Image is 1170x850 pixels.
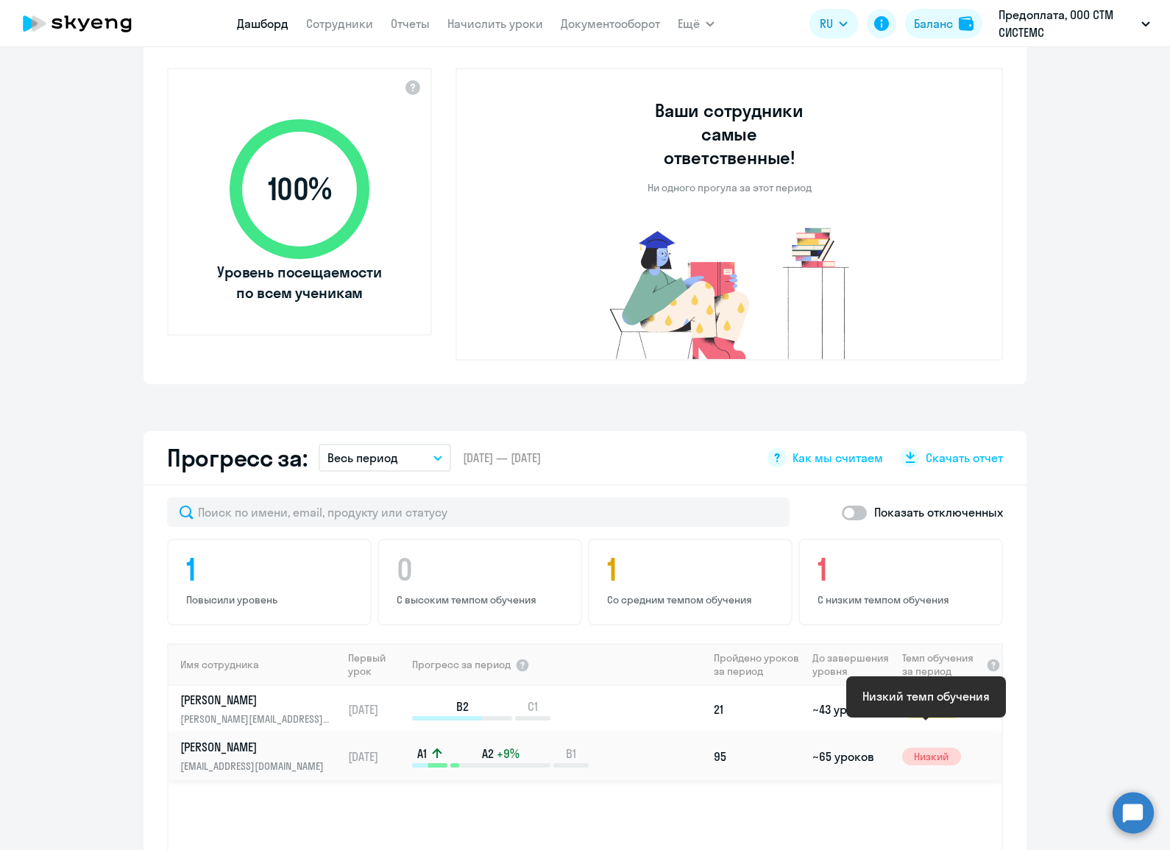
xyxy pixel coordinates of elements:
[806,643,896,686] th: До завершения уровня
[306,16,373,31] a: Сотрудники
[874,503,1003,521] p: Показать отключенных
[447,16,543,31] a: Начислить уроки
[180,692,332,708] p: [PERSON_NAME]
[991,6,1157,41] button: Предоплата, ООО СТМ СИСТЕМС
[391,16,430,31] a: Отчеты
[708,686,806,733] td: 21
[215,262,384,303] span: Уровень посещаемости по всем ученикам
[482,745,494,762] span: A2
[793,450,883,466] span: Как мы считаем
[561,16,660,31] a: Документооборот
[180,739,341,774] a: [PERSON_NAME][EMAIL_ADDRESS][DOMAIN_NAME]
[708,733,806,780] td: 95
[607,552,778,587] h4: 1
[902,651,982,678] span: Темп обучения за период
[607,593,778,606] p: Со средним темпом обучения
[319,444,451,472] button: Весь период
[237,16,288,31] a: Дашборд
[905,9,982,38] button: Балансbalance
[180,758,332,774] p: [EMAIL_ADDRESS][DOMAIN_NAME]
[342,733,411,780] td: [DATE]
[417,745,427,762] span: A1
[186,593,357,606] p: Повысили уровень
[926,450,1003,466] span: Скачать отчет
[186,552,357,587] h4: 1
[497,745,520,762] span: +9%
[566,745,576,762] span: B1
[327,449,398,467] p: Весь период
[999,6,1135,41] p: Предоплата, ООО СТМ СИСТЕМС
[708,643,806,686] th: Пройдено уроков за период
[818,593,988,606] p: С низким темпом обучения
[806,686,896,733] td: ~43 урока
[456,698,469,715] span: B2
[806,733,896,780] td: ~65 уроков
[167,443,307,472] h2: Прогресс за:
[180,711,332,727] p: [PERSON_NAME][EMAIL_ADDRESS][DOMAIN_NAME]
[412,658,511,671] span: Прогресс за период
[809,9,858,38] button: RU
[167,497,790,527] input: Поиск по имени, email, продукту или статусу
[914,15,953,32] div: Баланс
[678,9,715,38] button: Ещё
[342,643,411,686] th: Первый урок
[180,692,341,727] a: [PERSON_NAME][PERSON_NAME][EMAIL_ADDRESS][DOMAIN_NAME]
[528,698,538,715] span: C1
[820,15,833,32] span: RU
[648,181,812,194] p: Ни одного прогула за этот период
[902,748,961,765] span: Низкий
[180,739,332,755] p: [PERSON_NAME]
[635,99,824,169] h3: Ваши сотрудники самые ответственные!
[862,687,990,705] div: Низкий темп обучения
[959,16,974,31] img: balance
[463,450,541,466] span: [DATE] — [DATE]
[169,643,342,686] th: Имя сотрудника
[342,686,411,733] td: [DATE]
[818,552,988,587] h4: 1
[215,171,384,207] span: 100 %
[582,224,877,359] img: no-truants
[678,15,700,32] span: Ещё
